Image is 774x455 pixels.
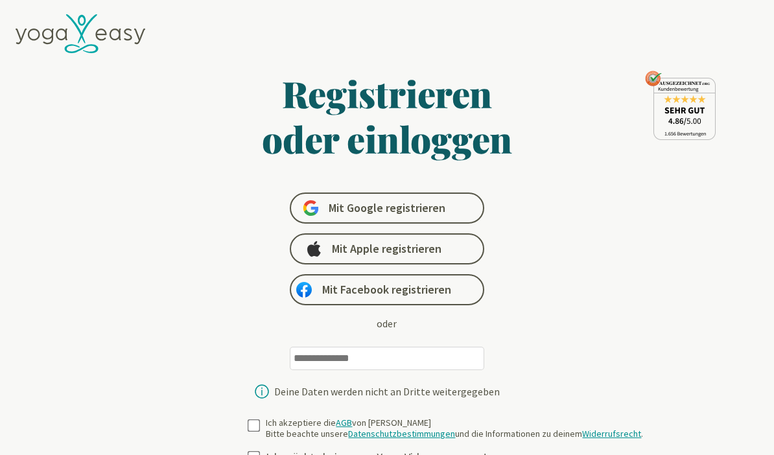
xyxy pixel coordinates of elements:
[290,192,484,224] a: Mit Google registrieren
[332,241,441,257] span: Mit Apple registrieren
[290,233,484,264] a: Mit Apple registrieren
[645,71,716,140] img: ausgezeichnet_seal.png
[136,71,638,161] h1: Registrieren oder einloggen
[290,274,484,305] a: Mit Facebook registrieren
[582,428,641,439] a: Widerrufsrecht
[266,417,643,440] div: Ich akzeptiere die von [PERSON_NAME] Bitte beachte unsere und die Informationen zu deinem .
[348,428,455,439] a: Datenschutzbestimmungen
[329,200,445,216] span: Mit Google registrieren
[336,417,352,428] a: AGB
[322,282,451,297] span: Mit Facebook registrieren
[377,316,397,331] div: oder
[274,386,500,397] div: Deine Daten werden nicht an Dritte weitergegeben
